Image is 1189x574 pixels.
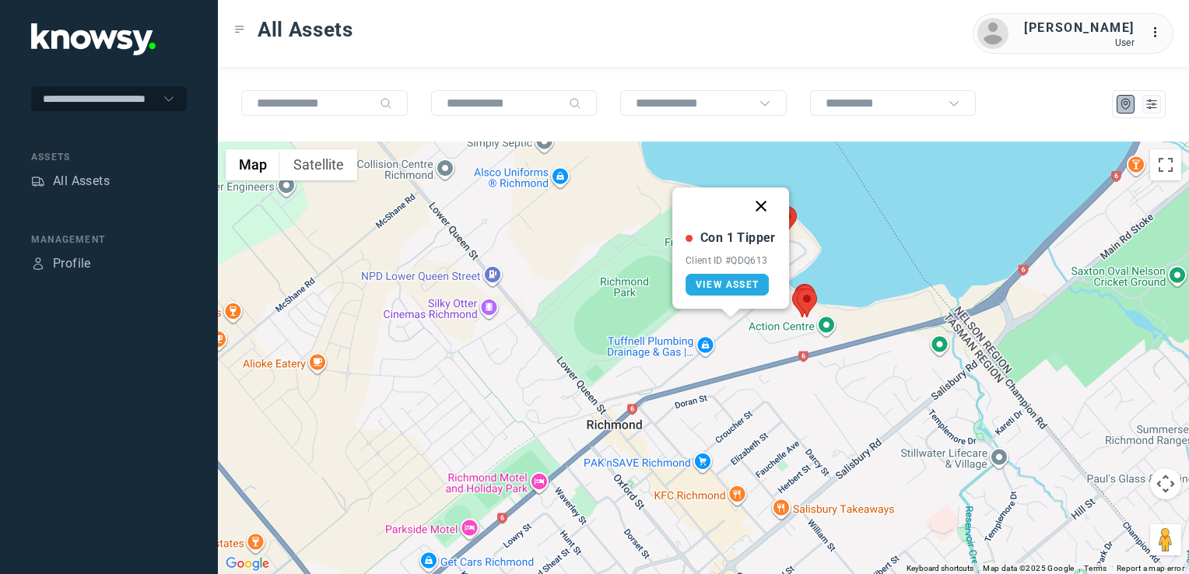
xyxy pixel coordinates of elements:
button: Drag Pegman onto the map to open Street View [1150,524,1181,555]
button: Close [742,187,780,225]
div: User [1024,37,1135,48]
button: Show street map [226,149,280,180]
a: View Asset [686,274,769,296]
a: Open this area in Google Maps (opens a new window) [222,554,273,574]
div: Management [31,233,187,247]
a: ProfileProfile [31,254,91,273]
a: Report a map error [1117,564,1184,572]
div: List [1145,97,1159,111]
div: Map [1119,97,1133,111]
div: All Assets [53,172,110,191]
span: All Assets [258,16,353,44]
button: Show satellite imagery [280,149,357,180]
button: Toggle fullscreen view [1150,149,1181,180]
a: Terms (opens in new tab) [1084,564,1107,572]
span: Map data ©2025 Google [983,564,1074,572]
button: Map camera controls [1150,468,1181,499]
div: Toggle Menu [234,24,245,35]
div: Client ID #QDQ613 [686,255,776,266]
a: AssetsAll Assets [31,172,110,191]
img: avatar.png [977,18,1008,49]
div: Con 1 Tipper [700,229,776,247]
img: Google [222,554,273,574]
img: Application Logo [31,23,156,55]
div: [PERSON_NAME] [1024,19,1135,37]
div: Assets [31,174,45,188]
div: Search [380,97,392,110]
div: Assets [31,150,187,164]
div: : [1150,23,1169,44]
tspan: ... [1151,26,1166,38]
button: Keyboard shortcuts [907,563,973,574]
div: Profile [31,257,45,271]
div: Search [569,97,581,110]
div: Profile [53,254,91,273]
div: : [1150,23,1169,42]
span: View Asset [696,279,759,290]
